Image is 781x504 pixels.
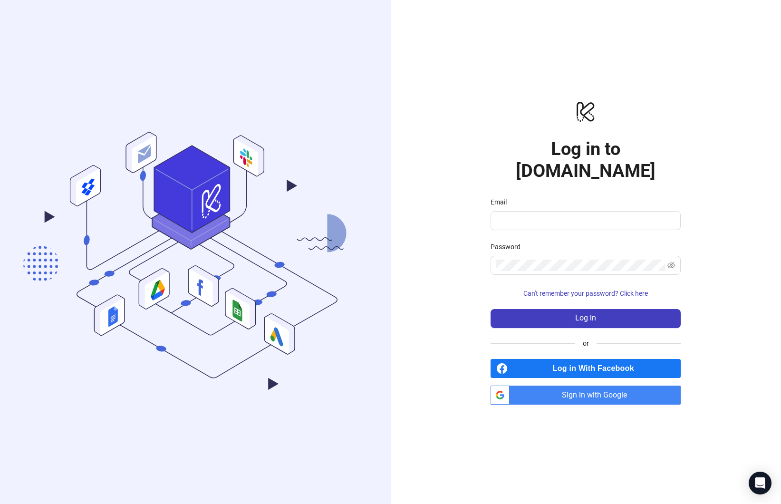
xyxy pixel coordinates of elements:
[491,359,681,378] a: Log in With Facebook
[491,242,527,252] label: Password
[667,262,675,269] span: eye-invisible
[511,359,681,378] span: Log in With Facebook
[491,286,681,301] button: Can't remember your password? Click here
[491,138,681,182] h1: Log in to [DOMAIN_NAME]
[496,260,665,271] input: Password
[491,309,681,328] button: Log in
[491,290,681,297] a: Can't remember your password? Click here
[523,290,648,297] span: Can't remember your password? Click here
[513,386,681,405] span: Sign in with Google
[491,386,681,405] a: Sign in with Google
[749,472,771,494] div: Open Intercom Messenger
[575,314,596,322] span: Log in
[496,215,673,226] input: Email
[575,338,597,349] span: or
[491,197,513,207] label: Email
